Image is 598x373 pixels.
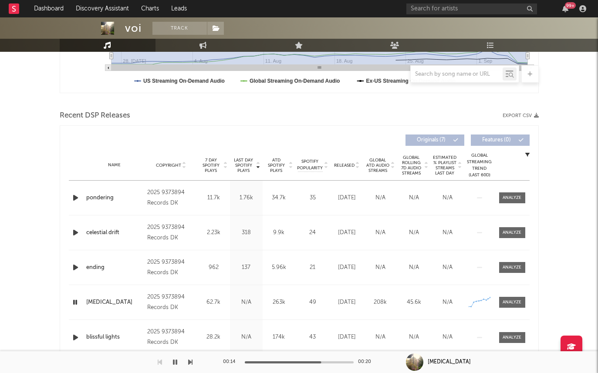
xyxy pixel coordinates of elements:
a: pondering [86,194,143,202]
span: Features ( 0 ) [476,138,517,143]
span: Originals ( 7 ) [411,138,451,143]
div: Global Streaming Trend (Last 60D) [466,152,493,178]
div: 35 [297,194,328,202]
div: N/A [232,298,260,307]
span: Last Day Spotify Plays [232,158,255,173]
button: Originals(7) [405,134,464,146]
span: Recent DSP Releases [60,111,130,121]
div: N/A [366,229,395,237]
div: 2025 9373894 Records DK [147,188,195,208]
div: 208k [366,298,395,307]
div: N/A [433,229,462,237]
div: 2025 9373894 Records DK [147,327,195,348]
div: [DATE] [332,194,362,202]
div: 2025 9373894 Records DK [147,257,195,278]
div: 2025 9373894 Records DK [147,222,195,243]
span: ATD Spotify Plays [265,158,288,173]
div: voi [125,22,142,35]
div: 2.23k [199,229,228,237]
div: [DATE] [332,229,362,237]
span: Global Rolling 7D Audio Streams [399,155,423,176]
div: N/A [399,194,429,202]
span: 7 Day Spotify Plays [199,158,223,173]
div: [DATE] [332,333,362,342]
input: Search for artists [406,3,537,14]
div: 9.9k [265,229,293,237]
div: 49 [297,298,328,307]
div: N/A [399,263,429,272]
div: 43 [297,333,328,342]
a: blissful lights [86,333,143,342]
div: 62.7k [199,298,228,307]
div: N/A [433,194,462,202]
div: 5.96k [265,263,293,272]
div: 2025 9373894 Records DK [147,292,195,313]
div: 45.6k [399,298,429,307]
div: 28.2k [199,333,228,342]
button: Export CSV [503,113,539,118]
div: [DATE] [332,298,362,307]
input: Search by song name or URL [411,71,503,78]
div: 137 [232,263,260,272]
div: [DATE] [332,263,362,272]
div: 1.76k [232,194,260,202]
div: 00:20 [358,357,375,367]
span: Estimated % Playlist Streams Last Day [433,155,457,176]
button: 99+ [562,5,568,12]
div: 00:14 [223,357,240,367]
div: 11.7k [199,194,228,202]
div: 318 [232,229,260,237]
a: [MEDICAL_DATA] [86,298,143,307]
div: 962 [199,263,228,272]
div: N/A [366,194,395,202]
span: Copyright [156,163,181,168]
div: 24 [297,229,328,237]
div: N/A [433,298,462,307]
a: celestial drift [86,229,143,237]
div: N/A [433,333,462,342]
a: ending [86,263,143,272]
span: Global ATD Audio Streams [366,158,390,173]
div: N/A [366,263,395,272]
div: N/A [433,263,462,272]
span: Released [334,163,355,168]
div: N/A [232,333,260,342]
div: 99 + [565,2,576,9]
div: 21 [297,263,328,272]
span: Spotify Popularity [297,158,323,171]
div: 174k [265,333,293,342]
button: Features(0) [471,134,530,146]
button: Track [152,22,207,35]
div: Name [86,162,143,168]
div: 34.7k [265,194,293,202]
div: N/A [399,333,429,342]
div: N/A [399,229,429,237]
div: [MEDICAL_DATA] [428,358,471,366]
div: 263k [265,298,293,307]
div: N/A [366,333,395,342]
